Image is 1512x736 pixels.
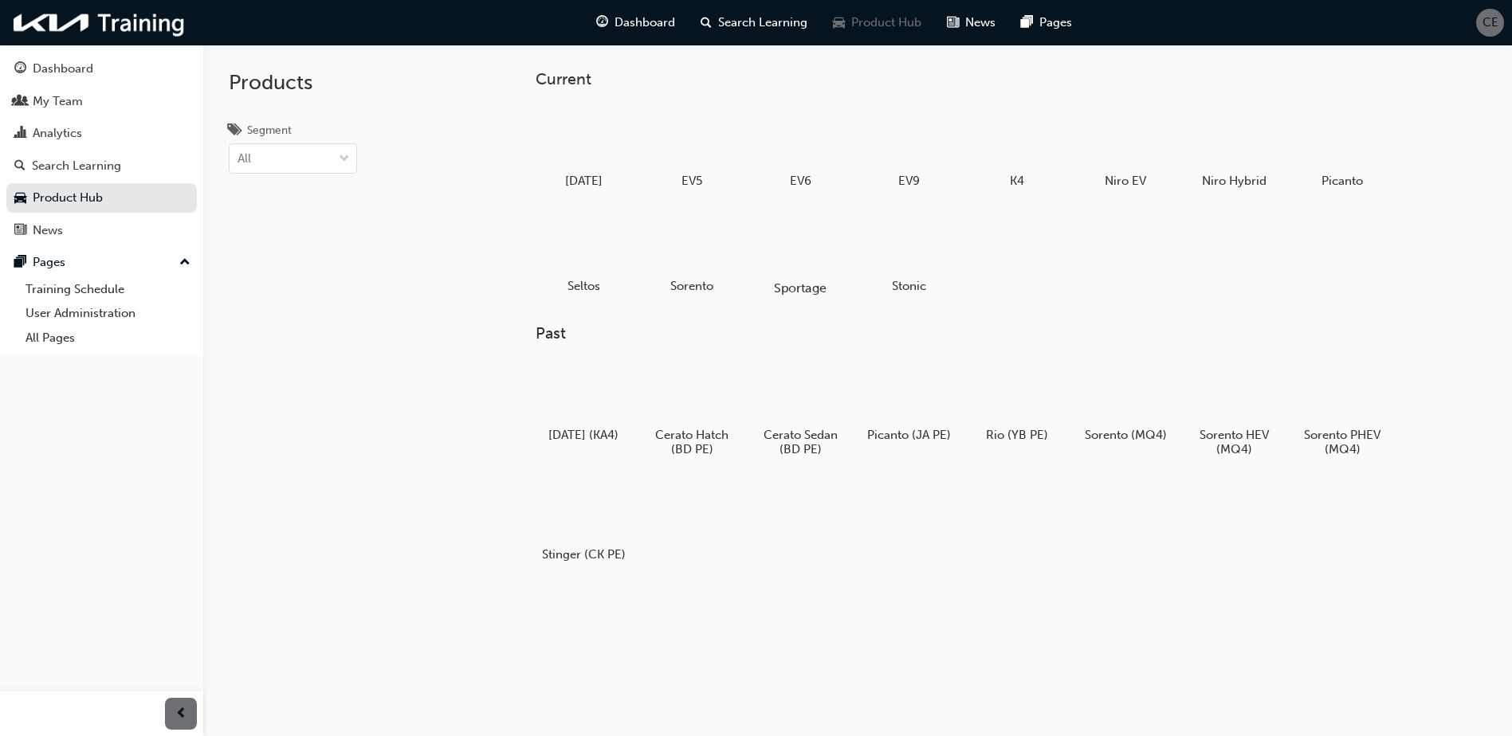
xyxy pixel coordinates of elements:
span: News [965,14,996,32]
h5: Sorento (MQ4) [1084,428,1168,442]
button: CE [1476,9,1504,37]
div: Pages [33,253,65,272]
span: CE [1483,14,1498,32]
span: Product Hub [851,14,921,32]
a: Sportage [752,206,848,299]
h5: Stonic [867,279,951,293]
h5: Picanto [1301,174,1384,188]
a: [DATE] [536,101,631,194]
h5: [DATE] (KA4) [542,428,626,442]
span: up-icon [179,253,190,273]
h5: Rio (YB PE) [976,428,1059,442]
a: EV9 [861,101,956,194]
a: Picanto (JA PE) [861,356,956,448]
h5: Niro EV [1084,174,1168,188]
a: car-iconProduct Hub [820,6,934,39]
div: Search Learning [32,157,121,175]
a: Sorento PHEV (MQ4) [1294,356,1390,463]
h5: [DATE] [542,174,626,188]
a: [DATE] (KA4) [536,356,631,448]
a: Stinger (CK PE) [536,476,631,568]
h5: Sorento PHEV (MQ4) [1301,428,1384,456]
h5: EV5 [650,174,734,188]
h2: Products [229,70,357,96]
a: Niro Hybrid [1186,101,1282,194]
a: Picanto [1294,101,1390,194]
span: news-icon [14,224,26,238]
h5: Stinger (CK PE) [542,547,626,562]
span: search-icon [701,13,712,33]
a: Stonic [861,206,956,299]
h5: Seltos [542,279,626,293]
span: tags-icon [229,124,241,139]
span: pages-icon [1021,13,1033,33]
h3: Past [536,324,1441,343]
a: Analytics [6,119,197,148]
button: Pages [6,248,197,277]
h3: Current [536,70,1441,88]
div: Analytics [33,124,82,143]
a: Dashboard [6,54,197,84]
span: car-icon [14,191,26,206]
span: car-icon [833,13,845,33]
h5: Cerato Sedan (BD PE) [759,428,842,456]
a: Search Learning [6,151,197,181]
span: news-icon [947,13,959,33]
a: Product Hub [6,183,197,213]
h5: Cerato Hatch (BD PE) [650,428,734,456]
div: My Team [33,92,83,111]
a: guage-iconDashboard [583,6,688,39]
a: Cerato Sedan (BD PE) [752,356,848,463]
span: Dashboard [615,14,675,32]
h5: Niro Hybrid [1192,174,1276,188]
a: All Pages [19,326,197,350]
a: K4 [969,101,1065,194]
h5: Picanto (JA PE) [867,428,951,442]
span: guage-icon [596,13,608,33]
a: Sorento [644,206,740,299]
a: Seltos [536,206,631,299]
a: EV6 [752,101,848,194]
span: down-icon [339,149,350,170]
h5: K4 [976,174,1059,188]
span: people-icon [14,95,26,109]
h5: Sportage [756,280,845,296]
a: news-iconNews [934,6,1008,39]
div: Dashboard [33,60,93,78]
a: search-iconSearch Learning [688,6,820,39]
div: News [33,221,63,240]
span: Pages [1039,14,1072,32]
span: pages-icon [14,256,26,270]
span: Search Learning [718,14,807,32]
a: My Team [6,87,197,116]
span: search-icon [14,159,26,174]
img: kia-training [8,6,191,39]
h5: EV6 [759,174,842,188]
span: chart-icon [14,127,26,141]
a: Training Schedule [19,277,197,302]
span: guage-icon [14,62,26,76]
a: Sorento (MQ4) [1078,356,1173,448]
a: EV5 [644,101,740,194]
h5: Sorento [650,279,734,293]
a: Rio (YB PE) [969,356,1065,448]
a: Sorento HEV (MQ4) [1186,356,1282,463]
button: DashboardMy TeamAnalyticsSearch LearningProduct HubNews [6,51,197,248]
a: User Administration [19,301,197,326]
a: News [6,216,197,245]
a: pages-iconPages [1008,6,1085,39]
a: Niro EV [1078,101,1173,194]
span: prev-icon [175,704,187,724]
div: All [238,150,251,168]
a: Cerato Hatch (BD PE) [644,356,740,463]
div: Segment [247,123,292,139]
h5: EV9 [867,174,951,188]
h5: Sorento HEV (MQ4) [1192,428,1276,456]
